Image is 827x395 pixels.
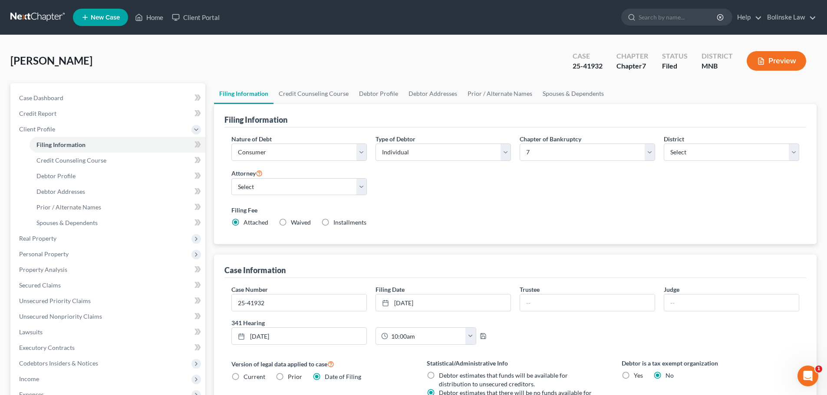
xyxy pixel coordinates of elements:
a: Credit Report [12,106,205,121]
span: No [666,372,674,379]
span: Debtor estimates that funds will be available for distribution to unsecured creditors. [439,372,568,388]
span: Current [244,373,265,380]
input: Search by name... [639,9,718,25]
label: Chapter of Bankruptcy [520,134,581,144]
span: Installments [333,219,366,226]
a: [DATE] [232,328,366,344]
div: 25-41932 [573,61,603,71]
span: Debtor Profile [36,172,76,180]
a: [DATE] [376,294,511,311]
span: Spouses & Dependents [36,219,98,226]
a: Unsecured Nonpriority Claims [12,309,205,324]
span: Lawsuits [19,328,43,336]
div: Case Information [224,265,286,275]
span: Debtor Addresses [36,188,85,195]
span: Waived [291,219,311,226]
span: Unsecured Priority Claims [19,297,91,304]
a: Prior / Alternate Names [30,199,205,215]
span: Unsecured Nonpriority Claims [19,313,102,320]
a: Property Analysis [12,262,205,277]
span: Codebtors Insiders & Notices [19,359,98,367]
a: Prior / Alternate Names [462,83,537,104]
div: Filed [662,61,688,71]
label: Type of Debtor [376,134,415,144]
span: Executory Contracts [19,344,75,351]
span: [PERSON_NAME] [10,54,92,67]
span: Client Profile [19,125,55,133]
div: Filing Information [224,114,287,125]
a: Client Portal [168,10,224,25]
label: Trustee [520,285,540,294]
span: Case Dashboard [19,94,63,101]
label: Version of legal data applied to case [231,359,409,369]
span: Income [19,375,39,382]
a: Credit Counseling Course [30,153,205,168]
span: Property Analysis [19,266,67,273]
a: Filing Information [30,137,205,153]
label: Judge [664,285,679,294]
iframe: Intercom live chat [797,366,818,386]
a: Debtor Addresses [30,184,205,199]
a: Spouses & Dependents [537,83,609,104]
div: Chapter [616,61,648,71]
span: 1 [815,366,822,372]
button: Preview [747,51,806,71]
a: Executory Contracts [12,340,205,356]
a: Case Dashboard [12,90,205,106]
span: Attached [244,219,268,226]
label: Filing Date [376,285,405,294]
label: District [664,134,684,144]
span: Personal Property [19,250,69,258]
a: Home [131,10,168,25]
a: Help [733,10,762,25]
span: Credit Report [19,110,56,117]
div: MNB [702,61,733,71]
span: Yes [634,372,643,379]
a: Credit Counseling Course [273,83,354,104]
div: Status [662,51,688,61]
div: District [702,51,733,61]
a: Secured Claims [12,277,205,293]
span: Prior [288,373,302,380]
span: Credit Counseling Course [36,157,106,164]
a: Debtor Profile [354,83,403,104]
span: Real Property [19,235,56,242]
div: Chapter [616,51,648,61]
a: Debtor Addresses [403,83,462,104]
input: -- : -- [388,328,466,344]
input: Enter case number... [232,294,366,311]
span: New Case [91,14,120,21]
input: -- [664,294,799,311]
label: Case Number [231,285,268,294]
span: Date of Filing [325,373,361,380]
label: Filing Fee [231,206,799,215]
span: Filing Information [36,141,86,148]
div: Case [573,51,603,61]
span: 7 [642,62,646,70]
a: Filing Information [214,83,273,104]
label: Statistical/Administrative Info [427,359,604,368]
label: Debtor is a tax exempt organization [622,359,799,368]
label: Attorney [231,168,263,178]
span: Prior / Alternate Names [36,203,101,211]
a: Lawsuits [12,324,205,340]
label: Nature of Debt [231,134,272,144]
input: -- [520,294,655,311]
a: Unsecured Priority Claims [12,293,205,309]
span: Secured Claims [19,281,61,289]
a: Debtor Profile [30,168,205,184]
a: Bolinske Law [763,10,816,25]
label: 341 Hearing [227,318,515,327]
a: Spouses & Dependents [30,215,205,231]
